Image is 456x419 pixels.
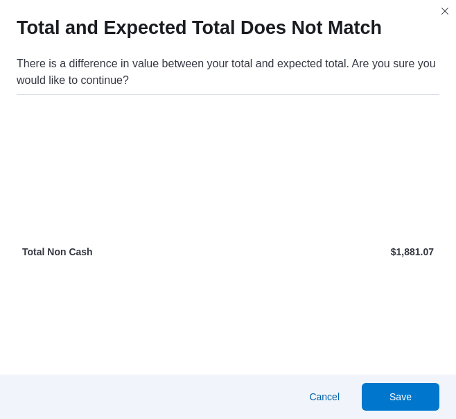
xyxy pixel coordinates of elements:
button: Save [362,383,439,411]
div: There is a difference in value between your total and expected total. Are you sure you would like... [17,55,439,89]
button: Cancel [304,383,345,411]
button: Closes this modal window [437,3,453,19]
h1: Total and Expected Total Does Not Match [17,17,382,39]
p: $1,881.07 [231,245,434,259]
p: Total Non Cash [22,245,225,259]
span: Cancel [309,390,340,404]
span: Save [389,390,412,404]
